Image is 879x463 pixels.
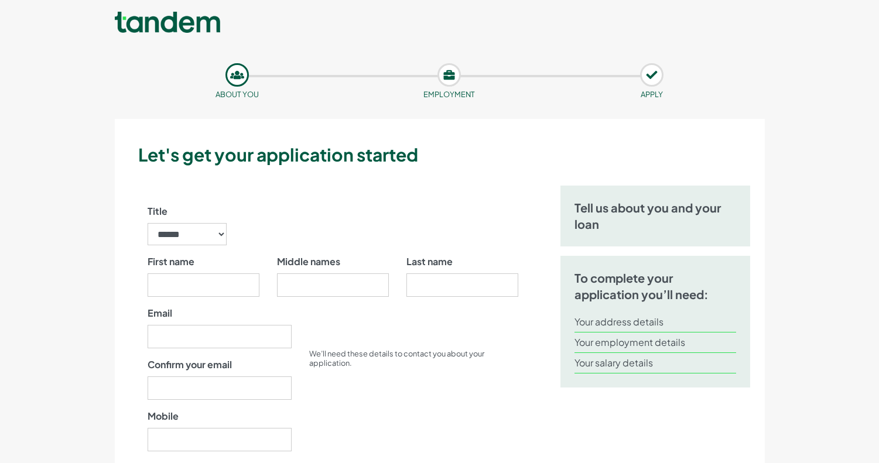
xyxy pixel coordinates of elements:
[148,358,232,372] label: Confirm your email
[574,270,737,303] h5: To complete your application you’ll need:
[574,332,737,353] li: Your employment details
[309,349,484,368] small: We’ll need these details to contact you about your application.
[277,255,340,269] label: Middle names
[138,142,760,167] h3: Let's get your application started
[148,255,194,269] label: First name
[216,90,259,99] small: About you
[406,255,453,269] label: Last name
[148,409,179,423] label: Mobile
[423,90,475,99] small: Employment
[574,200,737,232] h5: Tell us about you and your loan
[574,353,737,373] li: Your salary details
[641,90,663,99] small: APPLY
[574,312,737,332] li: Your address details
[148,306,172,320] label: Email
[148,204,167,218] label: Title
